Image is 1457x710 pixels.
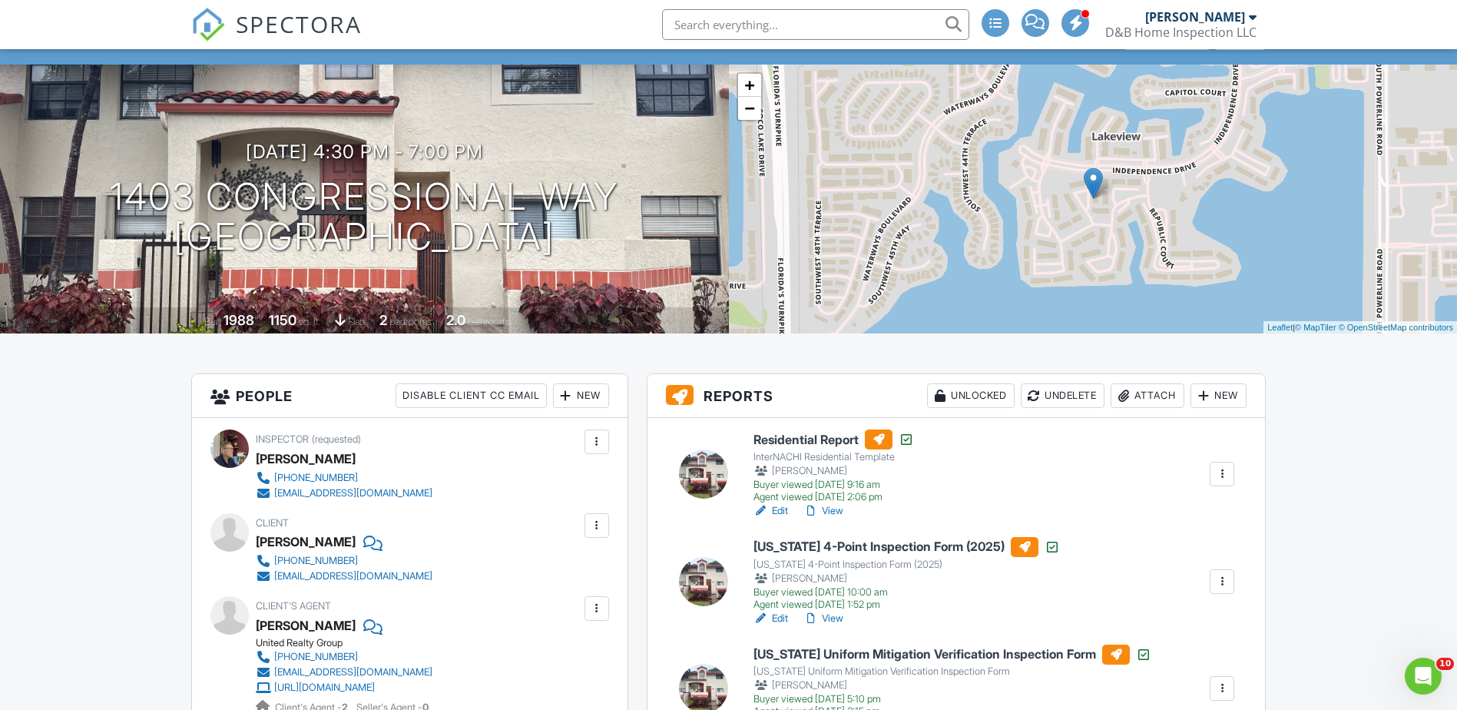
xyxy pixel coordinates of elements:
[753,430,914,450] h6: Residential Report
[1215,28,1265,49] div: More
[396,383,547,408] div: Disable Client CC Email
[738,97,761,120] a: Zoom out
[348,316,365,327] span: slab
[274,555,358,567] div: [PHONE_NUMBER]
[246,141,483,162] h3: [DATE] 4:30 pm - 7:00 pm
[256,569,432,584] a: [EMAIL_ADDRESS][DOMAIN_NAME]
[446,312,465,328] div: 2.0
[753,503,788,519] a: Edit
[753,693,1151,705] div: Buyer viewed [DATE] 5:10 pm
[468,316,512,327] span: bathrooms
[1124,28,1210,49] div: Client View
[753,678,1151,693] div: [PERSON_NAME]
[753,479,914,491] div: Buyer viewed [DATE] 9:16 am
[647,374,1266,418] h3: Reports
[753,665,1151,678] div: [US_STATE] Uniform Mitigation Verification Inspection Form
[1021,383,1104,408] div: Undelete
[753,463,914,479] div: [PERSON_NAME]
[256,637,445,649] div: United Realty Group
[753,586,1060,599] div: Buyer viewed [DATE] 10:00 am
[256,553,432,569] a: [PHONE_NUMBER]
[1190,383,1247,408] div: New
[274,651,358,663] div: [PHONE_NUMBER]
[753,611,788,626] a: Edit
[274,682,375,694] div: [URL][DOMAIN_NAME]
[1405,658,1442,695] iframe: Intercom live chat
[927,383,1015,408] div: Unlocked
[1263,321,1457,334] div: |
[204,316,221,327] span: Built
[191,21,362,53] a: SPECTORA
[1436,658,1454,670] span: 10
[753,491,914,503] div: Agent viewed [DATE] 2:06 pm
[389,316,432,327] span: bedrooms
[110,177,619,258] h1: 1403 Congressional Way [GEOGRAPHIC_DATA]
[256,680,432,695] a: [URL][DOMAIN_NAME]
[1295,323,1336,332] a: © MapTiler
[256,517,289,529] span: Client
[1111,383,1184,408] div: Attach
[312,433,361,445] span: (requested)
[753,537,1060,611] a: [US_STATE] 4-Point Inspection Form (2025) [US_STATE] 4-Point Inspection Form (2025) [PERSON_NAME]...
[299,316,320,327] span: sq. ft.
[256,530,356,553] div: [PERSON_NAME]
[256,470,432,486] a: [PHONE_NUMBER]
[1267,323,1293,332] a: Leaflet
[256,665,432,680] a: [EMAIL_ADDRESS][DOMAIN_NAME]
[803,503,843,519] a: View
[274,570,432,582] div: [EMAIL_ADDRESS][DOMAIN_NAME]
[256,447,356,470] div: [PERSON_NAME]
[1339,323,1453,332] a: © OpenStreetMap contributors
[224,312,254,328] div: 1988
[274,487,432,499] div: [EMAIL_ADDRESS][DOMAIN_NAME]
[236,8,362,40] span: SPECTORA
[753,559,1060,571] div: [US_STATE] 4-Point Inspection Form (2025)
[256,614,356,637] a: [PERSON_NAME]
[738,74,761,97] a: Zoom in
[753,571,1060,586] div: [PERSON_NAME]
[803,611,843,626] a: View
[753,599,1060,611] div: Agent viewed [DATE] 1:52 pm
[553,383,609,408] div: New
[753,537,1060,557] h6: [US_STATE] 4-Point Inspection Form (2025)
[662,9,969,40] input: Search everything...
[256,649,432,665] a: [PHONE_NUMBER]
[753,451,914,463] div: InterNACHI Residential Template
[274,666,432,678] div: [EMAIL_ADDRESS][DOMAIN_NAME]
[256,486,432,501] a: [EMAIL_ADDRESS][DOMAIN_NAME]
[379,312,387,328] div: 2
[191,8,225,41] img: The Best Home Inspection Software - Spectora
[753,430,914,503] a: Residential Report InterNACHI Residential Template [PERSON_NAME] Buyer viewed [DATE] 9:16 am Agen...
[753,645,1151,665] h6: [US_STATE] Uniform Mitigation Verification Inspection Form
[192,374,628,418] h3: People
[256,433,309,445] span: Inspector
[274,472,358,484] div: [PHONE_NUMBER]
[1105,25,1257,40] div: D&B Home Inspection LLC
[1145,9,1245,25] div: [PERSON_NAME]
[269,312,296,328] div: 1150
[256,600,331,612] span: Client's Agent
